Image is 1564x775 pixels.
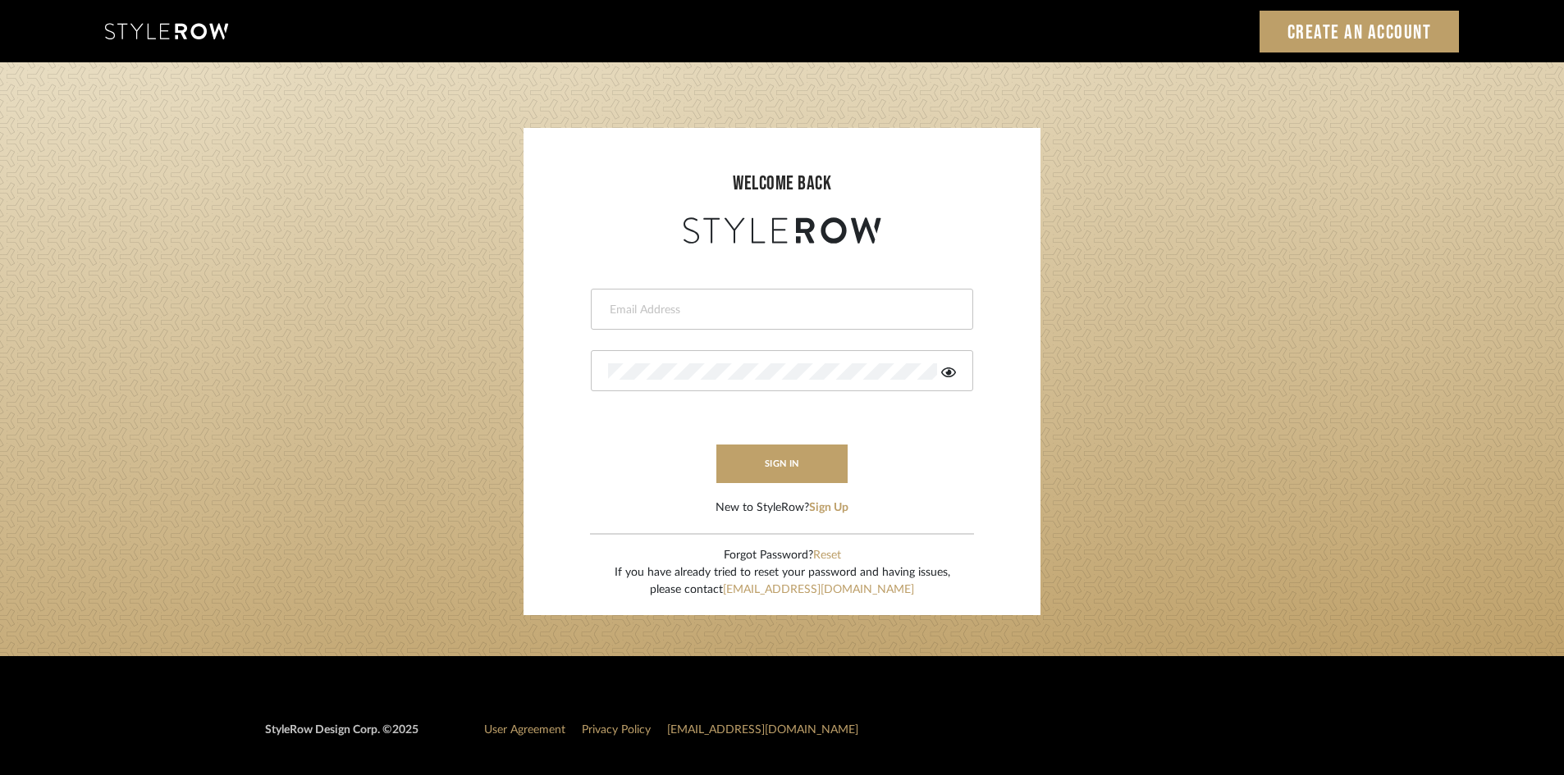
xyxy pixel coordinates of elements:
[716,444,848,483] button: sign in
[723,584,914,595] a: [EMAIL_ADDRESS][DOMAIN_NAME]
[582,724,651,736] a: Privacy Policy
[608,302,952,318] input: Email Address
[540,169,1024,198] div: welcome back
[484,724,565,736] a: User Agreement
[813,547,841,564] button: Reset
[615,564,950,599] div: If you have already tried to reset your password and having issues, please contact
[809,499,848,517] button: Sign Up
[716,499,848,517] div: New to StyleRow?
[265,722,418,752] div: StyleRow Design Corp. ©2025
[615,547,950,564] div: Forgot Password?
[1260,11,1460,52] a: Create an Account
[667,724,858,736] a: [EMAIL_ADDRESS][DOMAIN_NAME]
